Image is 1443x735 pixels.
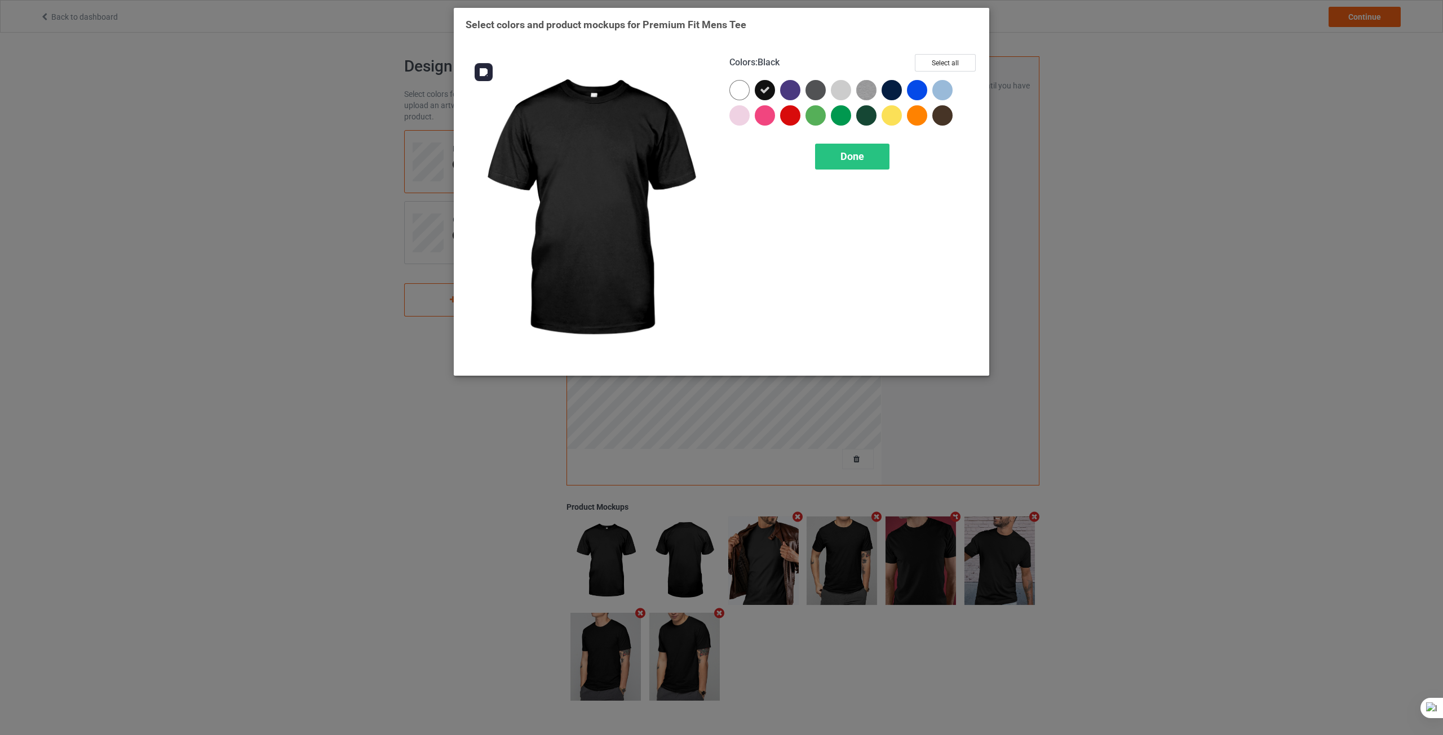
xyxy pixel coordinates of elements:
img: regular.jpg [466,54,714,364]
img: heather_texture.png [856,80,877,100]
span: Black [758,57,780,68]
span: Colors [729,57,755,68]
span: Done [840,150,864,162]
button: Select all [915,54,976,72]
span: Select colors and product mockups for Premium Fit Mens Tee [466,19,746,30]
h4: : [729,57,780,69]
